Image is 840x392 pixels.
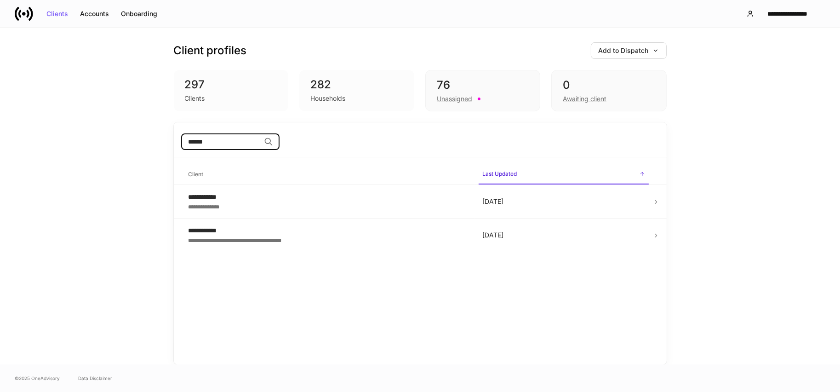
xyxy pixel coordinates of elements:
[121,11,157,17] div: Onboarding
[479,165,649,184] span: Last Updated
[189,170,204,179] h6: Client
[591,42,667,59] button: Add to Dispatch
[425,70,540,111] div: 76Unassigned
[80,11,109,17] div: Accounts
[115,6,163,21] button: Onboarding
[185,77,278,92] div: 297
[437,78,529,92] div: 76
[599,47,659,54] div: Add to Dispatch
[437,94,472,104] div: Unassigned
[310,77,403,92] div: 282
[40,6,74,21] button: Clients
[174,43,247,58] h3: Client profiles
[15,375,60,382] span: © 2025 OneAdvisory
[563,94,606,104] div: Awaiting client
[551,70,666,111] div: 0Awaiting client
[74,6,115,21] button: Accounts
[185,94,205,103] div: Clients
[185,165,471,184] span: Client
[310,94,345,103] div: Households
[563,78,655,92] div: 0
[482,231,645,240] p: [DATE]
[78,375,112,382] a: Data Disclaimer
[482,169,517,178] h6: Last Updated
[46,11,68,17] div: Clients
[482,197,645,206] p: [DATE]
